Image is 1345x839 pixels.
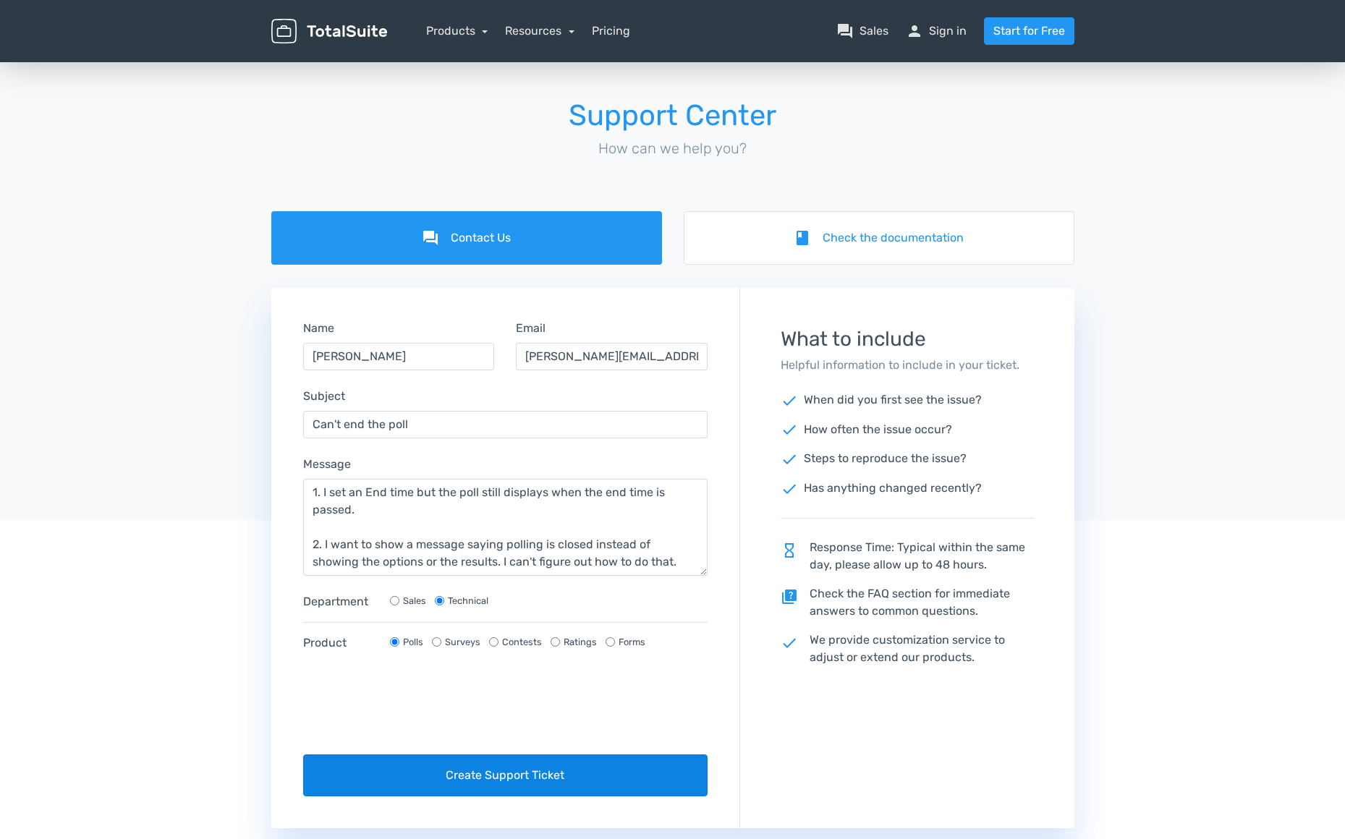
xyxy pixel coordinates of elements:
button: Create Support Ticket [303,754,708,796]
h3: What to include [781,328,1034,351]
h1: Support Center [271,100,1074,132]
label: Surveys [445,635,480,649]
input: Subject... [303,411,708,438]
a: Pricing [592,22,630,40]
p: Response Time: Typical within the same day, please allow up to 48 hours. [781,539,1034,574]
p: How often the issue occur? [781,421,1034,439]
a: question_answerSales [836,22,888,40]
label: Sales [403,594,426,608]
i: book [794,229,811,247]
span: question_answer [836,22,854,40]
img: TotalSuite for WordPress [271,19,387,44]
a: Products [426,24,488,38]
label: Subject [303,388,345,405]
label: Ratings [564,635,597,649]
a: Resources [505,24,574,38]
span: check [781,421,798,438]
input: Name... [303,343,495,370]
p: Helpful information to include in your ticket. [781,357,1034,374]
iframe: reCAPTCHA [303,681,523,737]
p: Has anything changed recently? [781,480,1034,498]
a: personSign in [906,22,967,40]
input: Email... [516,343,708,370]
p: We provide customization service to adjust or extend our products. [781,631,1034,666]
p: When did you first see the issue? [781,391,1034,409]
span: check [781,451,798,468]
p: Check the FAQ section for immediate answers to common questions. [781,585,1034,620]
span: person [906,22,923,40]
a: bookCheck the documentation [684,211,1074,265]
p: Steps to reproduce the issue? [781,450,1034,468]
p: How can we help you? [271,137,1074,159]
a: Start for Free [984,17,1074,45]
span: check [781,392,798,409]
span: quiz [781,588,798,605]
span: check [781,634,798,652]
label: Technical [448,594,488,608]
label: Message [303,456,351,473]
label: Email [516,320,546,337]
label: Name [303,320,334,337]
label: Forms [619,635,645,649]
i: forum [422,229,439,247]
label: Polls [403,635,423,649]
label: Product [303,634,376,652]
label: Department [303,593,376,610]
span: check [781,480,798,498]
a: forumContact Us [271,211,662,265]
label: Contests [502,635,542,649]
span: hourglass_empty [781,542,798,559]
